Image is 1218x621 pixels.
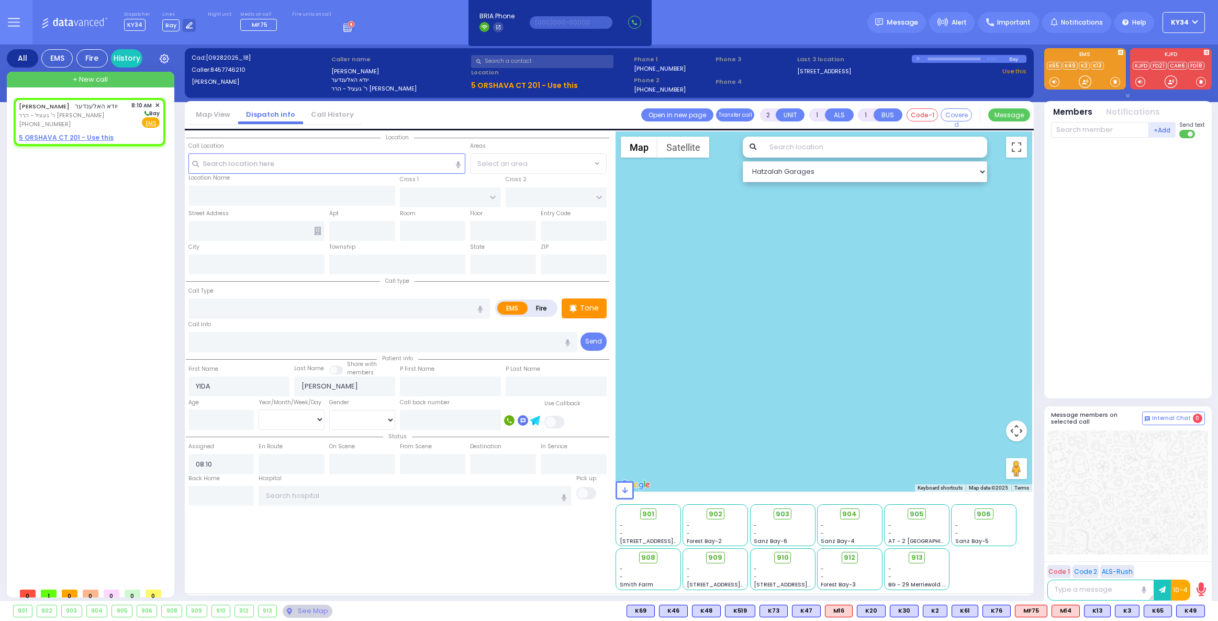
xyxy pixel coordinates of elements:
span: [STREET_ADDRESS][PERSON_NAME] [754,581,853,589]
span: 0 [104,590,119,597]
button: Code 2 [1072,565,1099,578]
div: 910 [212,605,230,617]
span: MF75 [252,20,267,29]
div: Year/Month/Week/Day [259,398,325,407]
span: - [687,565,690,573]
img: comment-alt.png [1145,416,1150,422]
div: BLS [659,605,688,617]
label: Cross 2 [506,175,527,184]
span: + New call [73,74,108,85]
div: BLS [857,605,886,617]
a: FD21 [1150,62,1167,70]
span: Forest Bay-3 [821,581,856,589]
div: K69 [627,605,655,617]
button: Code-1 [907,108,938,121]
div: K3 [1115,605,1139,617]
label: ZIP [541,243,549,251]
a: KJFD [1133,62,1149,70]
label: Hospital [259,474,282,483]
input: Search a contact [471,55,613,68]
span: Phone 4 [716,77,794,86]
label: City [188,243,199,251]
span: - [754,573,757,581]
span: - [888,522,891,529]
span: 910 [777,552,789,563]
label: First Name [188,365,218,373]
label: From Scene [400,442,432,451]
label: On Scene [329,442,355,451]
label: Last 3 location [797,55,912,64]
label: Entry Code [541,209,571,218]
span: 0 [20,590,36,597]
label: Street Address [188,209,229,218]
span: - [955,529,958,537]
img: Google [618,478,653,492]
span: - [754,522,757,529]
a: FD18 [1188,62,1204,70]
div: BLS [627,605,655,617]
button: Show satellite imagery [657,137,709,158]
small: Share with [347,360,377,368]
u: 5 ORSHAVA CT 201 - Use this [471,80,578,91]
div: BLS [1176,605,1205,617]
div: ALS [1052,605,1080,617]
span: Phone 3 [716,55,794,64]
div: K30 [890,605,919,617]
label: Township [329,243,355,251]
label: [PERSON_NAME] [331,67,467,76]
div: K519 [725,605,755,617]
a: K3 [1079,62,1090,70]
label: In Service [541,442,567,451]
div: 904 [87,605,107,617]
label: Medic on call [240,12,280,18]
span: - [888,573,891,581]
div: M14 [1052,605,1080,617]
span: [09282025_18] [206,53,251,62]
label: Location [471,68,631,77]
div: K76 [982,605,1011,617]
span: 903 [776,509,789,519]
span: 908 [641,552,655,563]
span: 909 [708,552,722,563]
span: Select an area [477,159,528,169]
label: Dispatcher [124,12,150,18]
input: (000)000-00000 [530,16,612,29]
span: Phone 2 [634,76,712,85]
label: P Last Name [506,365,540,373]
div: BLS [952,605,978,617]
span: Message [887,17,918,28]
span: Phone 1 [634,55,712,64]
div: ALS [1015,605,1047,617]
span: Other building occupants [314,227,321,235]
button: Covered [941,108,972,121]
button: UNIT [776,108,804,121]
label: ר' געציל - הרר [PERSON_NAME] [331,84,467,93]
label: Fire [527,302,556,315]
h5: Message members on selected call [1051,412,1142,425]
span: - [821,565,824,573]
div: K2 [923,605,947,617]
div: MF75 [1015,605,1047,617]
span: - [620,573,623,581]
div: BLS [1144,605,1172,617]
span: Location [381,134,414,141]
span: יודא האלענדער [75,102,118,110]
label: Cross 1 [400,175,419,184]
span: - [687,529,690,537]
span: 0 [1193,414,1202,423]
span: Bay [143,109,160,117]
label: Destination [470,442,501,451]
button: KY34 [1163,12,1205,33]
div: M16 [825,605,853,617]
button: 10-4 [1171,580,1190,601]
span: 8457746210 [210,65,245,74]
button: Code 1 [1047,565,1071,578]
span: Alert [952,18,967,27]
div: K47 [792,605,821,617]
span: - [821,573,824,581]
label: Room [400,209,416,218]
span: Send text [1179,121,1205,129]
span: - [888,529,891,537]
div: 903 [62,605,82,617]
label: EMS [497,302,528,315]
